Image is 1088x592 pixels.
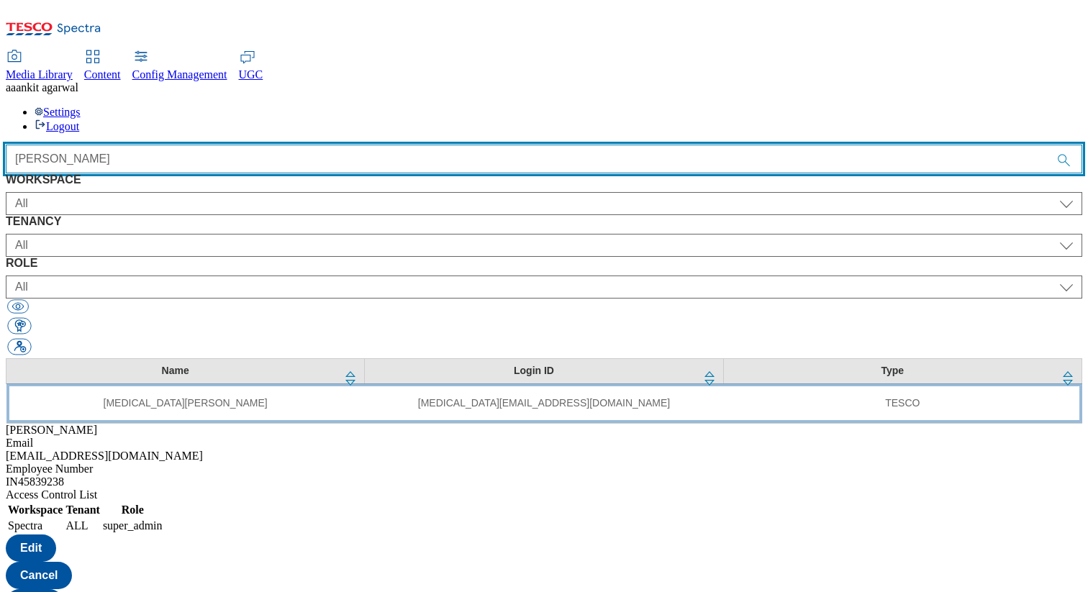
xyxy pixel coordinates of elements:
[365,383,723,423] td: [MEDICAL_DATA][EMAIL_ADDRESS][DOMAIN_NAME]
[7,519,63,533] td: Spectra
[239,51,263,81] a: UGC
[6,215,1082,228] label: TENANCY
[6,562,72,589] button: Cancel
[132,68,227,81] span: Config Management
[6,450,1082,463] div: [EMAIL_ADDRESS][DOMAIN_NAME]
[65,519,100,533] td: ALL
[6,173,1082,186] label: WORKSPACE
[6,475,1082,488] div: IN45839238
[6,81,16,94] span: aa
[6,437,1082,450] div: Email
[16,81,78,94] span: ankit agarwal
[7,503,63,517] th: Workspace
[6,534,56,562] button: Edit
[132,51,227,81] a: Config Management
[65,503,100,517] th: Tenant
[733,365,1053,378] div: Type
[35,106,81,118] a: Settings
[84,68,121,81] span: Content
[6,68,73,81] span: Media Library
[239,68,263,81] span: UGC
[6,488,1082,501] div: Access Control List
[373,365,694,378] div: Login ID
[102,503,163,517] th: Role
[102,519,163,533] td: super_admin
[35,120,79,132] a: Logout
[15,365,335,378] div: Name
[6,51,73,81] a: Media Library
[6,257,1082,270] label: ROLE
[6,424,97,436] span: [PERSON_NAME]
[6,383,365,423] td: [MEDICAL_DATA][PERSON_NAME]
[723,383,1082,423] td: TESCO
[6,463,1082,475] div: Employee Number
[84,51,121,81] a: Content
[6,145,1082,173] input: Accessible label text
